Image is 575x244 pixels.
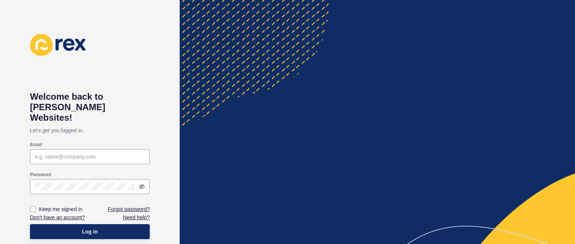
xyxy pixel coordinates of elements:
label: Keep me signed in [39,205,82,213]
a: Forgot password? [108,205,150,213]
label: Email [30,142,42,148]
button: Log in [30,224,150,239]
p: Let's get you logged in. [30,123,150,138]
h1: Welcome back to [PERSON_NAME] Websites! [30,91,150,123]
span: Log in [82,228,98,235]
a: Need help? [123,214,150,221]
input: e.g. name@company.com [35,153,145,160]
a: Don't have an account? [30,214,85,221]
label: Password [30,172,51,178]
